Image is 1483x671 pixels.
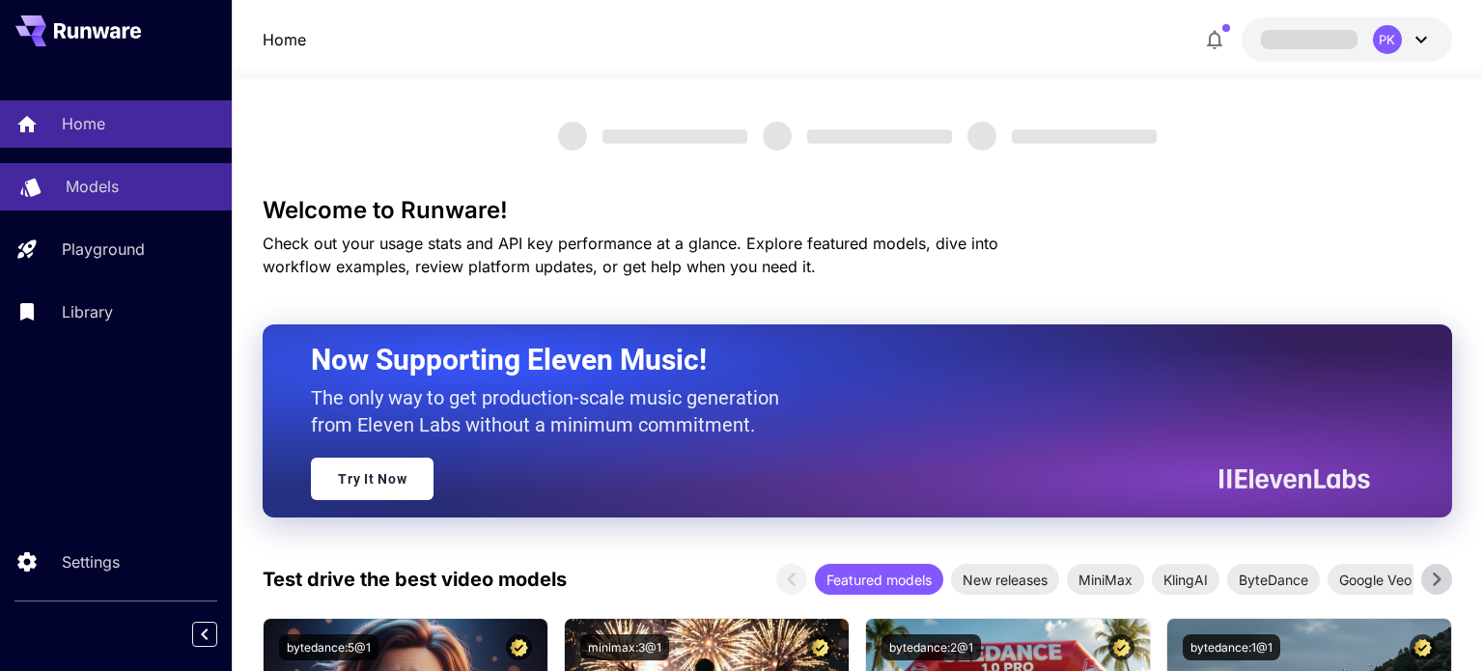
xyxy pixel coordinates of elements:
[580,634,669,660] button: minimax:3@1
[263,234,998,276] span: Check out your usage stats and API key performance at a glance. Explore featured models, dive int...
[807,634,833,660] button: Certified Model – Vetted for best performance and includes a commercial license.
[1152,570,1219,590] span: KlingAI
[815,564,943,595] div: Featured models
[1227,570,1320,590] span: ByteDance
[1242,17,1452,62] button: PK
[1227,564,1320,595] div: ByteDance
[1328,570,1423,590] span: Google Veo
[1373,25,1402,54] div: PK
[1108,634,1134,660] button: Certified Model – Vetted for best performance and includes a commercial license.
[311,342,1355,378] h2: Now Supporting Eleven Music!
[62,300,113,323] p: Library
[192,622,217,647] button: Collapse sidebar
[263,28,306,51] nav: breadcrumb
[1410,634,1436,660] button: Certified Model – Vetted for best performance and includes a commercial license.
[279,634,378,660] button: bytedance:5@1
[951,564,1059,595] div: New releases
[207,617,232,652] div: Collapse sidebar
[62,238,145,261] p: Playground
[62,550,120,573] p: Settings
[1067,564,1144,595] div: MiniMax
[951,570,1059,590] span: New releases
[66,175,119,198] p: Models
[506,634,532,660] button: Certified Model – Vetted for best performance and includes a commercial license.
[1067,570,1144,590] span: MiniMax
[263,565,567,594] p: Test drive the best video models
[881,634,981,660] button: bytedance:2@1
[1183,634,1280,660] button: bytedance:1@1
[815,570,943,590] span: Featured models
[311,384,794,438] p: The only way to get production-scale music generation from Eleven Labs without a minimum commitment.
[1152,564,1219,595] div: KlingAI
[263,28,306,51] a: Home
[263,197,1451,224] h3: Welcome to Runware!
[62,112,105,135] p: Home
[311,458,434,500] a: Try It Now
[1328,564,1423,595] div: Google Veo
